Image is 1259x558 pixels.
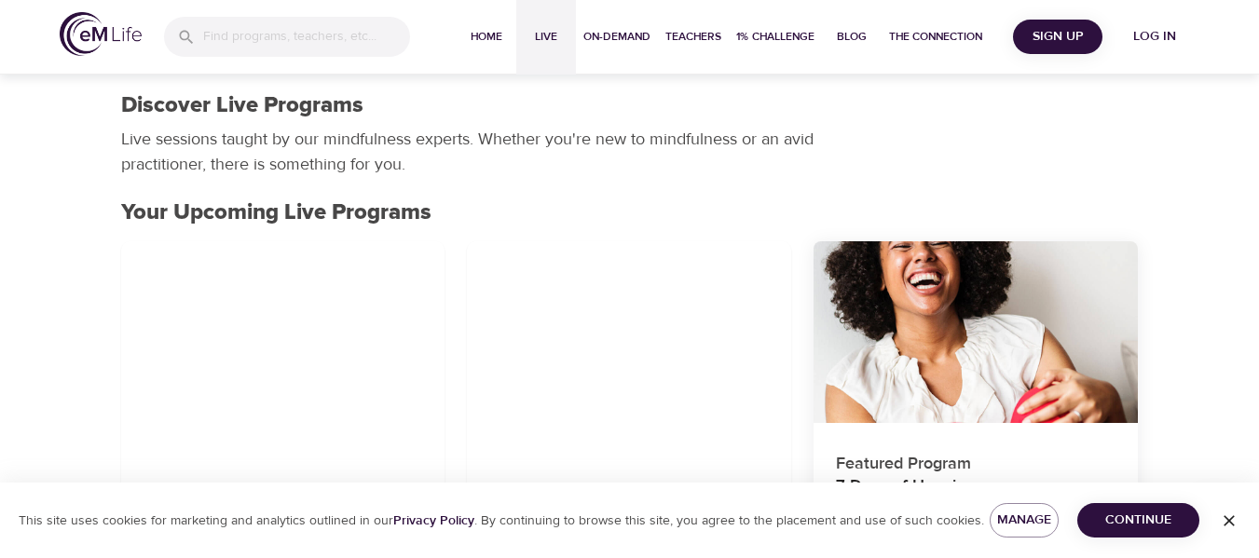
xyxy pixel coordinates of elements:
span: 1% Challenge [736,27,814,47]
button: Manage [990,503,1059,538]
span: Continue [1092,509,1184,532]
span: Manage [1005,509,1044,532]
span: Home [464,27,509,47]
span: Blog [829,27,874,47]
span: Log in [1117,25,1192,48]
input: Find programs, teachers, etc... [203,17,410,57]
button: Continue [1077,503,1199,538]
span: Sign Up [1020,25,1095,48]
img: logo [60,12,142,56]
p: Featured Program [836,443,1115,476]
span: On-Demand [583,27,650,47]
h1: Discover Live Programs [121,92,363,119]
button: 7 Days of Happiness [814,241,1138,424]
span: The Connection [889,27,982,47]
button: Sign Up [1013,20,1102,54]
span: Live [524,27,568,47]
h2: Your Upcoming Live Programs [121,199,1139,226]
p: Live sessions taught by our mindfulness experts. Whether you're new to mindfulness or an avid pra... [121,127,820,177]
h4: 7 Days of Happiness [836,476,1115,521]
a: Privacy Policy [393,512,474,529]
button: Log in [1110,20,1199,54]
span: Teachers [665,27,721,47]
